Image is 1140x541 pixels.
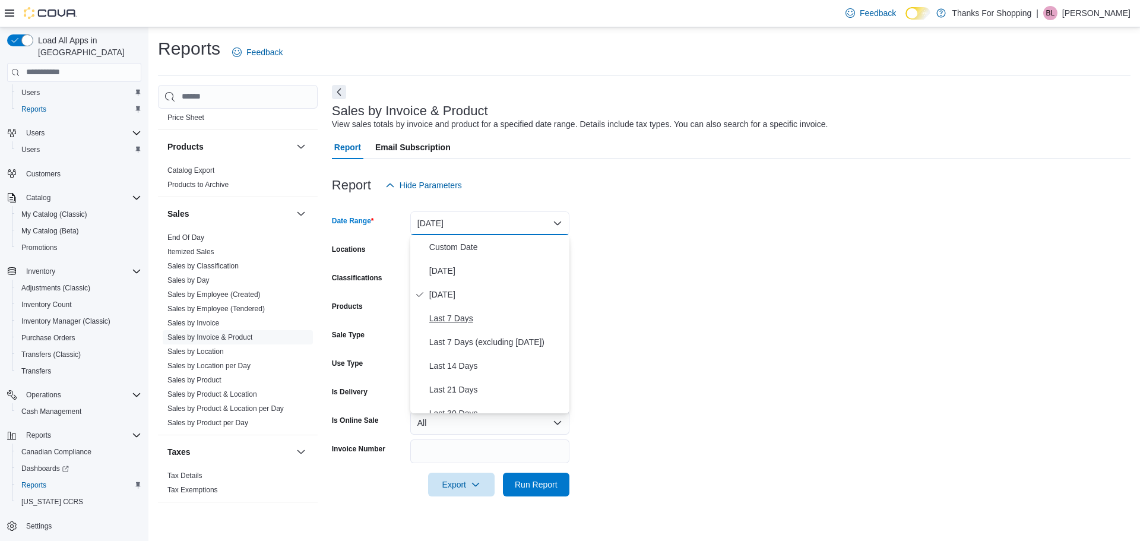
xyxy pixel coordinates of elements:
[167,290,261,299] a: Sales by Employee (Created)
[375,135,451,159] span: Email Subscription
[1062,6,1130,20] p: [PERSON_NAME]
[17,478,141,492] span: Reports
[21,317,110,326] span: Inventory Manager (Classic)
[12,313,146,330] button: Inventory Manager (Classic)
[17,281,95,295] a: Adjustments (Classic)
[2,263,146,280] button: Inventory
[167,471,202,480] span: Tax Details
[33,34,141,58] span: Load All Apps in [GEOGRAPHIC_DATA]
[167,319,219,327] a: Sales by Invoice
[17,241,141,255] span: Promotions
[332,416,379,425] label: Is Online Sale
[167,208,292,220] button: Sales
[167,141,204,153] h3: Products
[167,390,257,398] a: Sales by Product & Location
[12,101,146,118] button: Reports
[17,241,62,255] a: Promotions
[26,390,61,400] span: Operations
[332,359,363,368] label: Use Type
[17,298,77,312] a: Inventory Count
[429,264,565,278] span: [DATE]
[332,216,374,226] label: Date Range
[12,84,146,101] button: Users
[17,364,141,378] span: Transfers
[332,245,366,254] label: Locations
[17,298,141,312] span: Inventory Count
[429,287,565,302] span: [DATE]
[12,206,146,223] button: My Catalog (Classic)
[167,262,239,270] a: Sales by Classification
[167,233,204,242] a: End Of Day
[21,480,46,490] span: Reports
[21,167,65,181] a: Customers
[17,364,56,378] a: Transfers
[12,460,146,477] a: Dashboards
[429,406,565,420] span: Last 30 Days
[158,230,318,435] div: Sales
[167,347,224,356] span: Sales by Location
[17,207,141,222] span: My Catalog (Classic)
[158,37,220,61] h1: Reports
[17,224,141,238] span: My Catalog (Beta)
[21,243,58,252] span: Promotions
[21,126,49,140] button: Users
[167,333,252,342] span: Sales by Invoice & Product
[21,191,55,205] button: Catalog
[429,311,565,325] span: Last 7 Days
[429,382,565,397] span: Last 21 Days
[17,347,141,362] span: Transfers (Classic)
[167,247,214,257] span: Itemized Sales
[381,173,467,197] button: Hide Parameters
[17,314,141,328] span: Inventory Manager (Classic)
[21,388,141,402] span: Operations
[332,273,382,283] label: Classifications
[21,464,69,473] span: Dashboards
[26,193,50,203] span: Catalog
[17,461,74,476] a: Dashboards
[21,191,141,205] span: Catalog
[12,141,146,158] button: Users
[294,140,308,154] button: Products
[167,376,221,384] a: Sales by Product
[17,207,92,222] a: My Catalog (Classic)
[167,208,189,220] h3: Sales
[12,223,146,239] button: My Catalog (Beta)
[17,281,141,295] span: Adjustments (Classic)
[2,189,146,206] button: Catalog
[167,472,202,480] a: Tax Details
[167,390,257,399] span: Sales by Product & Location
[167,276,210,284] a: Sales by Day
[26,169,61,179] span: Customers
[17,86,45,100] a: Users
[410,211,569,235] button: [DATE]
[167,113,204,122] a: Price Sheet
[26,128,45,138] span: Users
[332,118,828,131] div: View sales totals by invoice and product for a specified date range. Details include tax types. Y...
[17,314,115,328] a: Inventory Manager (Classic)
[21,518,141,533] span: Settings
[158,469,318,502] div: Taxes
[332,178,371,192] h3: Report
[332,85,346,99] button: Next
[21,105,46,114] span: Reports
[17,478,51,492] a: Reports
[167,166,214,175] a: Catalog Export
[167,418,248,428] span: Sales by Product per Day
[435,473,487,496] span: Export
[17,102,141,116] span: Reports
[17,102,51,116] a: Reports
[2,387,146,403] button: Operations
[26,521,52,531] span: Settings
[429,335,565,349] span: Last 7 Days (excluding [DATE])
[167,446,292,458] button: Taxes
[167,304,265,314] span: Sales by Employee (Tendered)
[410,235,569,413] div: Select listbox
[334,135,361,159] span: Report
[2,517,146,534] button: Settings
[21,407,81,416] span: Cash Management
[332,302,363,311] label: Products
[167,375,221,385] span: Sales by Product
[12,296,146,313] button: Inventory Count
